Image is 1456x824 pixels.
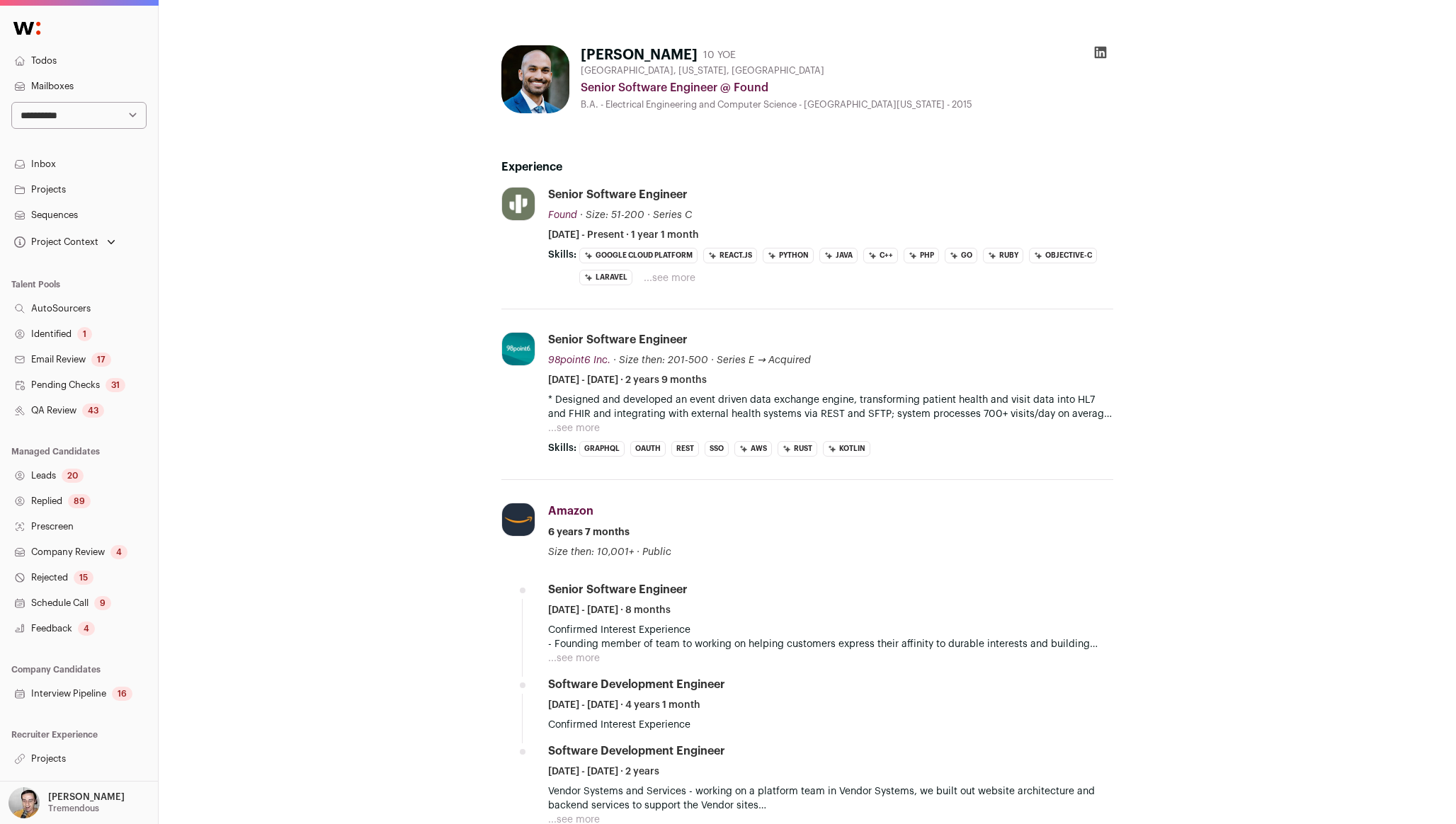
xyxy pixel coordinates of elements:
div: 17 [91,353,111,367]
span: Public [642,547,671,557]
li: Kotlin [823,441,870,457]
span: [DATE] - [DATE] · 4 years 1 month [548,698,700,712]
h2: Experience [501,159,1113,176]
div: 1 [77,327,92,341]
li: Go [945,248,977,263]
span: Series C [653,210,692,220]
span: [DATE] - [DATE] · 8 months [548,603,671,617]
span: Skills: [548,441,576,455]
span: Skills: [548,248,576,262]
div: Project Context [11,236,98,248]
li: OAuth [630,441,666,457]
li: REST [671,441,699,457]
div: 20 [62,469,84,483]
button: ...see more [548,651,600,665]
span: · [647,208,650,222]
img: Wellfound [6,14,48,42]
img: e36df5e125c6fb2c61edd5a0d3955424ed50ce57e60c515fc8d516ef803e31c7.jpg [502,503,535,536]
div: 31 [106,378,125,392]
span: · Size then: 201-500 [613,355,708,365]
button: ...see more [548,421,600,435]
li: Python [763,248,814,263]
li: Laravel [579,270,632,285]
span: Found [548,210,577,220]
span: [DATE] - [DATE] · 2 years 9 months [548,373,707,387]
span: · Size: 51-200 [580,210,644,220]
li: React.js [703,248,757,263]
li: Java [819,248,858,263]
li: Ruby [983,248,1023,263]
p: [PERSON_NAME] [48,791,125,803]
li: GraphQL [579,441,625,457]
div: B.A. - Electrical Engineering and Computer Science - [GEOGRAPHIC_DATA][US_STATE] - 2015 [581,99,1113,110]
button: Open dropdown [6,787,127,818]
div: 9 [94,596,111,610]
div: 89 [68,494,91,508]
span: [DATE] - Present · 1 year 1 month [548,228,699,242]
p: * Designed and developed an event driven data exchange engine, transforming patient health and vi... [548,393,1113,421]
div: Senior Software Engineer [548,582,688,597]
img: 80ecfb9d46051b1e29c1919fa29683ae58cceed6f1b0bd66d77ece8b8a2dfa2d.jpg [502,333,535,365]
div: 4 [78,622,95,636]
div: Senior Software Engineer [548,187,688,202]
div: 10 YOE [703,48,736,62]
span: 6 years 7 months [548,525,630,539]
h1: [PERSON_NAME] [581,45,698,65]
li: C++ [863,248,898,263]
div: 16 [112,687,132,701]
div: 15 [74,571,93,585]
span: [GEOGRAPHIC_DATA], [US_STATE], [GEOGRAPHIC_DATA] [581,65,824,76]
li: AWS [734,441,772,457]
button: ...see more [644,271,695,285]
div: 4 [110,545,127,559]
span: · [711,353,714,367]
img: ebc0f133309382aadd7cab1aa0b868f64b46cf4f57509ab2f50907e02cbb8926.jpg [501,45,569,113]
span: Amazon [548,505,593,517]
p: Confirmed Interest Experience [548,718,1113,732]
img: 164b4494fd38788ee219cc9aa50432884dd27984e33cca7f91b10aa89f28f476.jpg [502,188,535,220]
span: · [637,545,639,559]
span: [DATE] - [DATE] · 2 years [548,765,659,779]
div: Senior Software Engineer @ Found [581,79,1113,96]
span: Size then: 10,001+ [548,547,634,557]
li: PHP [904,248,939,263]
div: Software Development Engineer [548,677,725,692]
li: Google Cloud Platform [579,248,698,263]
div: 43 [82,404,104,418]
li: Objective-C [1029,248,1097,263]
button: Open dropdown [11,232,118,252]
span: 98point6 Inc. [548,355,610,365]
p: Tremendous [48,803,99,814]
li: Rust [778,441,817,457]
div: Senior Software Engineer [548,332,688,348]
img: 144000-medium_jpg [8,787,40,818]
div: Software Development Engineer [548,743,725,759]
p: Vendor Systems and Services - working on a platform team in Vendor Systems, we built out website ... [548,784,1113,813]
span: Series E → Acquired [717,355,811,365]
li: SSO [705,441,729,457]
p: Confirmed Interest Experience - Founding member of team to working on helping customers express t... [548,623,1113,651]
